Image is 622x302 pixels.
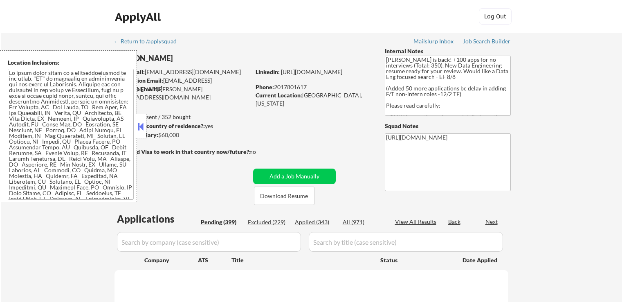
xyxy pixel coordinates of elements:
div: Excluded (229) [248,218,289,226]
div: [EMAIL_ADDRESS][DOMAIN_NAME] [115,77,250,92]
strong: Will need Visa to work in that country now/future?: [115,148,251,155]
input: Search by company (case sensitive) [117,232,301,252]
div: Next [485,218,498,226]
div: ← Return to /applysquad [114,38,184,44]
input: Search by title (case sensitive) [309,232,503,252]
button: Download Resume [254,187,314,205]
div: [GEOGRAPHIC_DATA], [US_STATE] [256,91,371,107]
strong: Current Location: [256,92,302,99]
div: ATS [198,256,231,264]
div: ApplyAll [115,10,163,24]
button: Log Out [479,8,512,25]
div: yes [114,122,248,130]
div: 325 sent / 352 bought [114,113,250,121]
div: [PERSON_NAME] [115,53,283,63]
div: View All Results [395,218,439,226]
div: Date Applied [463,256,498,264]
div: Applications [117,214,198,224]
div: Job Search Builder [463,38,511,44]
div: Company [144,256,198,264]
strong: Can work in country of residence?: [114,122,205,129]
div: Location Inclusions: [8,59,134,67]
div: [EMAIL_ADDRESS][DOMAIN_NAME] [115,68,250,76]
div: Back [448,218,461,226]
div: Squad Notes [385,122,511,130]
a: Job Search Builder [463,38,511,46]
div: Title [231,256,373,264]
div: Status [380,252,451,267]
div: no [249,148,273,156]
div: All (971) [343,218,384,226]
strong: LinkedIn: [256,68,280,75]
a: ← Return to /applysquad [114,38,184,46]
div: 2017801617 [256,83,371,91]
div: Pending (399) [201,218,242,226]
div: Internal Notes [385,47,511,55]
button: Add a Job Manually [253,169,336,184]
a: [URL][DOMAIN_NAME] [281,68,342,75]
div: Applied (343) [295,218,336,226]
div: $60,000 [114,131,250,139]
div: [PERSON_NAME][EMAIL_ADDRESS][DOMAIN_NAME] [115,85,250,101]
div: Mailslurp Inbox [413,38,454,44]
strong: Phone: [256,83,274,90]
a: Mailslurp Inbox [413,38,454,46]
